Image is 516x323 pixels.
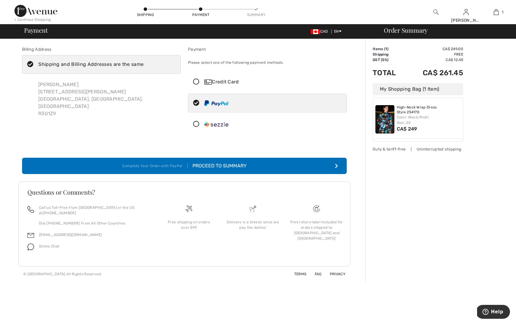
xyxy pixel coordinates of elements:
[373,46,406,52] td: Items ( )
[188,162,247,170] div: Proceed to Summary
[188,55,347,70] div: Please select one of the following payment methods
[397,115,461,125] div: Color: Black/Multi Size: 20
[27,189,341,195] h3: Questions or Comments?
[406,52,463,57] td: Free
[226,219,280,230] div: Delivery is a breeze since we pay the duties!
[375,105,394,134] img: High-Neck Wrap Dress Style 254170
[463,8,469,16] img: My Info
[122,163,187,169] div: Complete Your Order with PayPal
[373,63,406,83] td: Total
[22,158,347,174] button: Complete Your Order with PayPal Proceed to Summary
[406,46,463,52] td: CA$ 249.00
[39,221,150,226] p: Dial [PHONE_NUMBER] From All Other Countries
[373,52,406,57] td: Shipping
[311,29,320,34] img: Canadian Dollar
[287,272,307,276] a: Terms
[377,27,512,33] div: Order Summary
[250,205,256,212] img: Delivery is a breeze since we pay the duties!
[39,233,102,237] a: [EMAIL_ADDRESS][DOMAIN_NAME]
[204,79,212,85] img: Credit Card
[27,232,34,239] img: email
[192,12,210,18] div: Payment
[289,219,344,241] div: Free return label included for orders shipped to [GEOGRAPHIC_DATA] and [GEOGRAPHIC_DATA]
[23,271,101,277] div: © [GEOGRAPHIC_DATA] All Rights Reserved
[463,9,469,15] a: Sign In
[33,76,181,122] div: [PERSON_NAME] [STREET_ADDRESS][PERSON_NAME] [GEOGRAPHIC_DATA], [GEOGRAPHIC_DATA], [GEOGRAPHIC_DAT...
[204,121,228,128] img: Sezzle
[39,205,150,216] p: Call us Toll-Free from [GEOGRAPHIC_DATA] or the US at
[204,100,228,106] img: PayPal
[311,29,330,34] span: CAD
[14,17,51,22] div: < Continue Shopping
[373,57,406,63] td: GST (5%)
[204,78,342,86] div: Credit Card
[406,57,463,63] td: CA$ 12.45
[43,211,76,215] a: [PHONE_NUMBER]
[313,205,320,212] img: Free shipping on orders over $99
[451,17,481,24] div: [PERSON_NAME]
[373,146,463,152] div: Duty & tariff-free | Uninterrupted shipping
[373,83,463,95] div: My Shopping Bag (1 Item)
[22,46,181,53] div: Billing Address
[39,244,59,248] span: Online Chat
[433,8,438,16] img: search the website
[323,272,346,276] a: Privacy
[397,126,417,132] span: CA$ 249
[334,29,342,34] span: EN
[186,205,192,212] img: Free shipping on orders over $99
[24,27,47,33] span: Payment
[397,105,461,115] a: High-Neck Wrap Dress Style 254170
[27,206,34,213] img: call
[477,305,510,320] iframe: Opens a widget where you can find more information
[247,12,265,18] div: Summary
[188,46,347,53] div: Payment
[385,47,387,51] span: 1
[136,12,154,18] div: Shipping
[502,9,503,15] span: 1
[307,272,322,276] a: FAQ
[27,244,34,250] img: chat
[494,8,499,16] img: My Bag
[406,63,463,83] td: CA$ 261.45
[481,8,511,16] a: 1
[162,219,216,230] div: Free shipping on orders over $99
[38,61,144,68] div: Shipping and Billing Addresses are the same
[14,5,57,17] img: 1ère Avenue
